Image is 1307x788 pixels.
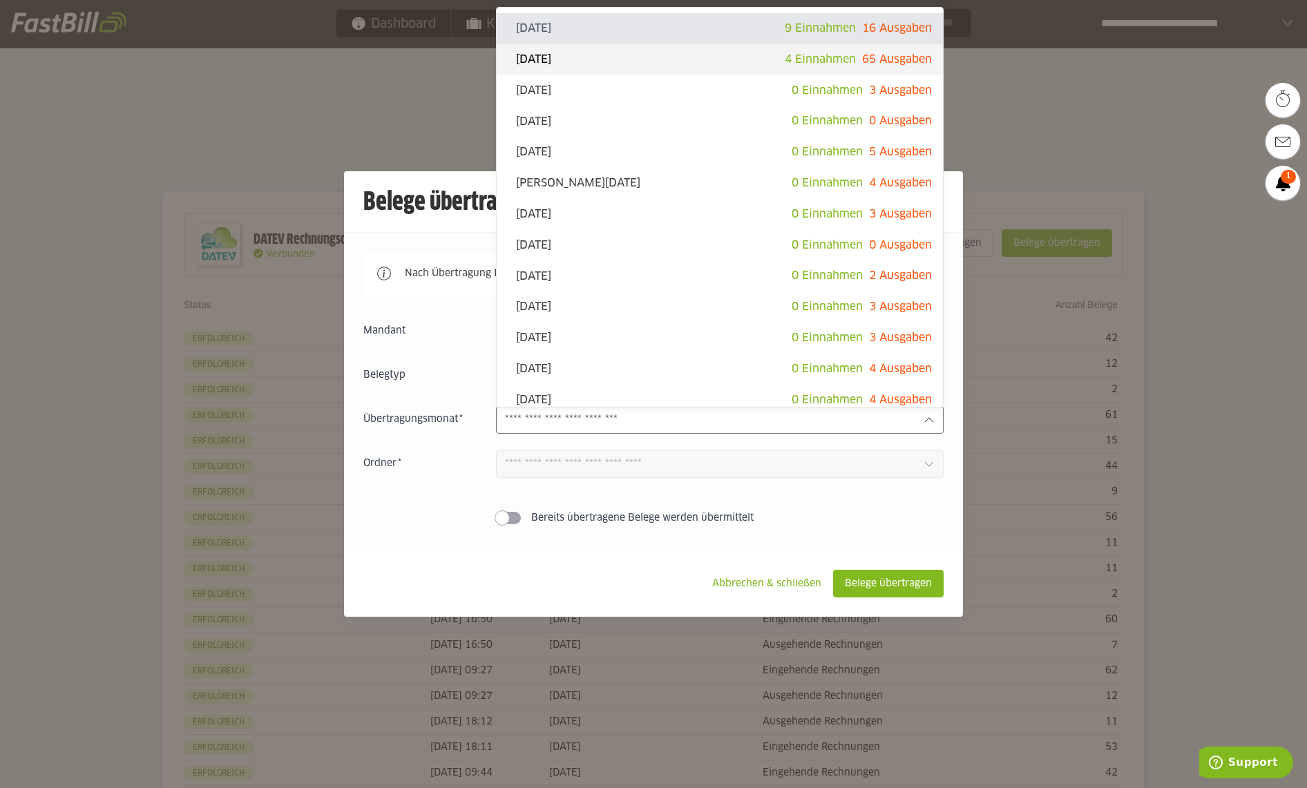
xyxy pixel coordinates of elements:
[869,270,932,281] span: 2 Ausgaben
[869,332,932,343] span: 3 Ausgaben
[869,301,932,312] span: 3 Ausgaben
[869,177,932,189] span: 4 Ausgaben
[869,85,932,96] span: 3 Ausgaben
[497,323,943,354] sl-option: [DATE]
[792,363,863,374] span: 0 Einnahmen
[792,115,863,126] span: 0 Einnahmen
[869,363,932,374] span: 4 Ausgaben
[497,230,943,261] sl-option: [DATE]
[792,332,863,343] span: 0 Einnahmen
[497,75,943,106] sl-option: [DATE]
[785,54,856,65] span: 4 Einnahmen
[497,291,943,323] sl-option: [DATE]
[869,115,932,126] span: 0 Ausgaben
[792,177,863,189] span: 0 Einnahmen
[792,270,863,281] span: 0 Einnahmen
[792,209,863,220] span: 0 Einnahmen
[1199,747,1293,781] iframe: Öffnet ein Widget, in dem Sie weitere Informationen finden
[363,511,944,525] sl-switch: Bereits übertragene Belege werden übermittelt
[785,23,856,34] span: 9 Einnahmen
[869,240,932,251] span: 0 Ausgaben
[497,106,943,137] sl-option: [DATE]
[1281,170,1296,184] span: 1
[869,209,932,220] span: 3 Ausgaben
[792,240,863,251] span: 0 Einnahmen
[869,146,932,157] span: 5 Ausgaben
[862,54,932,65] span: 65 Ausgaben
[792,146,863,157] span: 0 Einnahmen
[792,394,863,405] span: 0 Einnahmen
[497,168,943,199] sl-option: [PERSON_NAME][DATE]
[497,13,943,44] sl-option: [DATE]
[1266,166,1300,200] a: 1
[497,260,943,291] sl-option: [DATE]
[792,85,863,96] span: 0 Einnahmen
[497,385,943,416] sl-option: [DATE]
[497,44,943,75] sl-option: [DATE]
[497,199,943,230] sl-option: [DATE]
[700,570,833,597] sl-button: Abbrechen & schließen
[862,23,932,34] span: 16 Ausgaben
[497,354,943,385] sl-option: [DATE]
[497,137,943,168] sl-option: [DATE]
[869,394,932,405] span: 4 Ausgaben
[792,301,863,312] span: 0 Einnahmen
[833,570,944,597] sl-button: Belege übertragen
